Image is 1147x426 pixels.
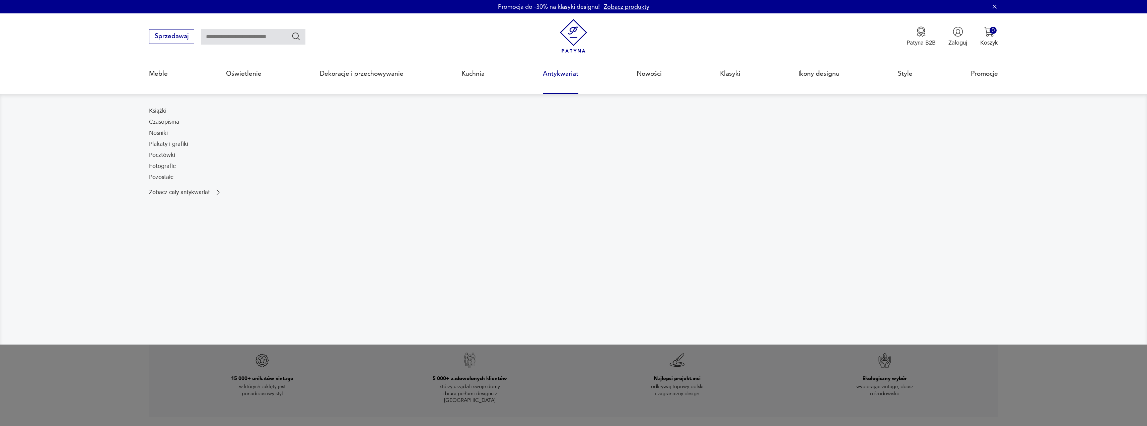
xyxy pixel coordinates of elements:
[971,58,998,89] a: Promocje
[149,118,179,126] a: Czasopisma
[948,39,967,47] p: Zaloguj
[907,26,936,47] a: Ikona medaluPatyna B2B
[990,27,997,34] div: 0
[149,162,176,170] a: Fotografie
[907,39,936,47] p: Patyna B2B
[907,26,936,47] button: Patyna B2B
[149,29,194,44] button: Sprzedawaj
[291,32,301,41] button: Szukaj
[557,19,590,53] img: Patyna - sklep z meblami i dekoracjami vintage
[980,26,998,47] button: 0Koszyk
[898,58,913,89] a: Style
[149,188,222,196] a: Zobacz cały antykwariat
[149,173,173,181] a: Pozostałe
[149,190,210,195] p: Zobacz cały antykwariat
[149,140,188,148] a: Plakaty i grafiki
[149,107,166,115] a: Książki
[149,129,168,137] a: Nośniki
[916,26,926,37] img: Ikona medalu
[720,58,740,89] a: Klasyki
[953,26,963,37] img: Ikonka użytkownika
[543,58,578,89] a: Antykwariat
[226,58,262,89] a: Oświetlenie
[637,58,662,89] a: Nowości
[948,26,967,47] button: Zaloguj
[798,58,840,89] a: Ikony designu
[498,3,600,11] p: Promocja do -30% na klasyki designu!
[149,58,168,89] a: Meble
[461,58,485,89] a: Kuchnia
[149,151,175,159] a: Pocztówki
[578,107,998,319] img: c8a9187830f37f141118a59c8d49ce82.jpg
[980,39,998,47] p: Koszyk
[604,3,649,11] a: Zobacz produkty
[320,58,404,89] a: Dekoracje i przechowywanie
[984,26,994,37] img: Ikona koszyka
[149,34,194,40] a: Sprzedawaj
